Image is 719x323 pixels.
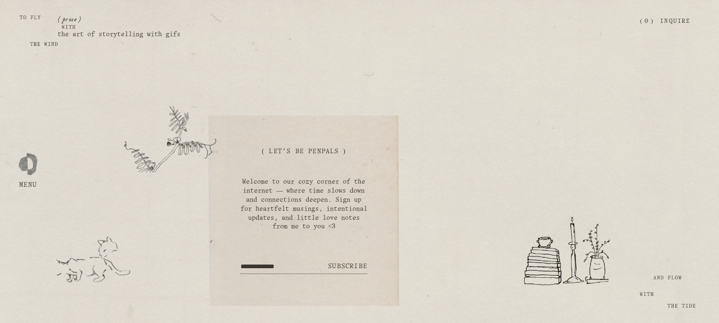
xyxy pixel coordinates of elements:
a: Inquire [660,12,690,31]
span: ) [651,19,653,24]
button: Subscribe [328,263,367,270]
h2: ( Let's Be Penpals ) [241,147,367,156]
p: Welcome to our cozy corner of the internet — where time slows down and connections deepen. Sign u... [241,178,367,231]
span: 0 [644,19,648,24]
a: 0 items in cart [640,18,653,26]
span: Subscribe [328,263,367,269]
span: ( [640,19,642,24]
